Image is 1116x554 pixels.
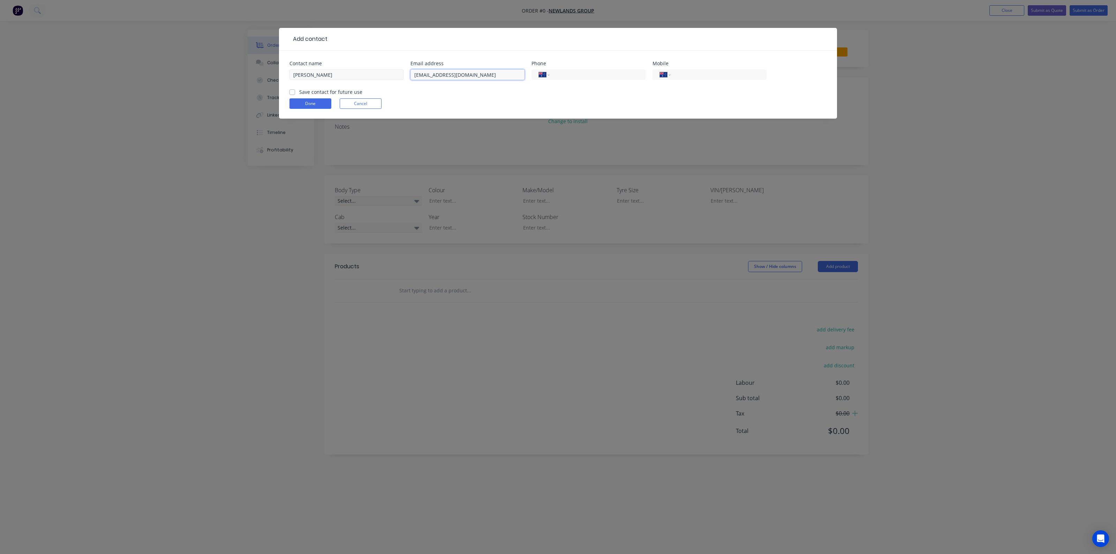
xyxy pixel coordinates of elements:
[340,98,382,109] button: Cancel
[289,98,331,109] button: Done
[653,61,767,66] div: Mobile
[1092,530,1109,547] div: Open Intercom Messenger
[410,61,525,66] div: Email address
[289,35,327,43] div: Add contact
[299,88,362,96] label: Save contact for future use
[531,61,646,66] div: Phone
[289,61,404,66] div: Contact name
